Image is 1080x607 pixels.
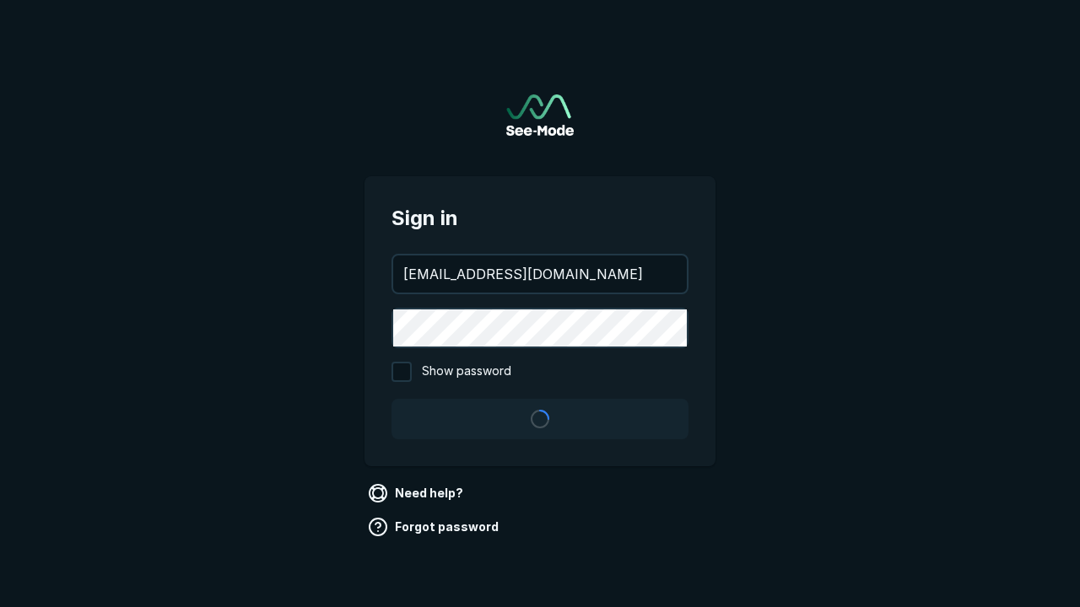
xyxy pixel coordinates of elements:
img: See-Mode Logo [506,94,574,136]
span: Sign in [391,203,688,234]
a: Go to sign in [506,94,574,136]
a: Need help? [364,480,470,507]
span: Show password [422,362,511,382]
a: Forgot password [364,513,505,540]
input: your@email.com [393,255,687,293]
